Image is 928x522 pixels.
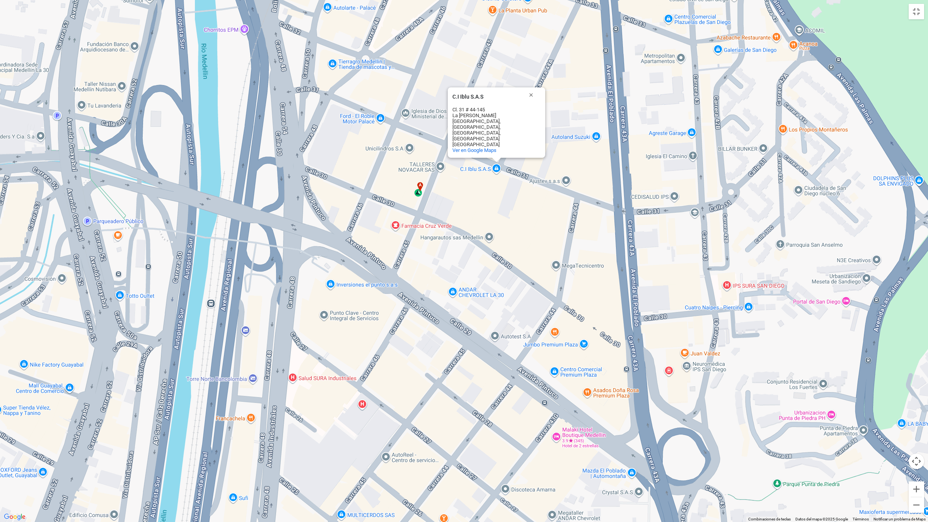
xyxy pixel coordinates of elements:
button: Cerrar [524,85,542,104]
div: [GEOGRAPHIC_DATA] [452,142,522,147]
div: Cl. 31 # 44-145 [452,107,522,113]
a: Ver en Google Maps [452,147,496,153]
div: C.I Iblu S.A.S [452,94,522,100]
div: La [PERSON_NAME] [452,113,522,118]
div: [GEOGRAPHIC_DATA], [GEOGRAPHIC_DATA], [GEOGRAPHIC_DATA], [GEOGRAPHIC_DATA] [452,118,522,142]
div: C.I Iblu S.A.S [448,87,545,158]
